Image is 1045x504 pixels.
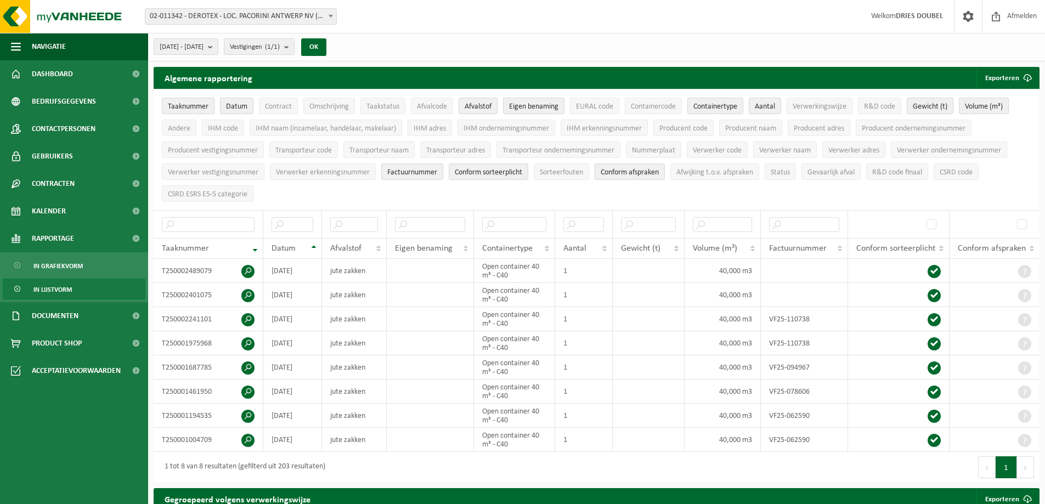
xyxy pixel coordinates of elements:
[330,244,361,253] span: Afvalstof
[693,244,737,253] span: Volume (m³)
[474,404,555,428] td: Open container 40 m³ - C40
[555,307,613,331] td: 1
[540,168,583,177] span: Sorteerfouten
[162,244,209,253] span: Taaknummer
[685,307,761,331] td: 40,000 m3
[685,283,761,307] td: 40,000 m3
[269,141,338,158] button: Transporteur codeTransporteur code: Activate to sort
[474,259,555,283] td: Open container 40 m³ - C40
[864,103,895,111] span: R&D code
[168,146,258,155] span: Producent vestigingsnummer
[896,12,943,20] strong: DRIES DOUBEL
[162,141,264,158] button: Producent vestigingsnummerProducent vestigingsnummer: Activate to sort
[771,168,790,177] span: Status
[685,380,761,404] td: 40,000 m3
[934,163,979,180] button: CSRD codeCSRD code: Activate to sort
[761,380,848,404] td: VF25-078606
[417,103,447,111] span: Afvalcode
[32,60,73,88] span: Dashboard
[32,330,82,357] span: Product Shop
[322,307,387,331] td: jute zakken
[856,120,971,136] button: Producent ondernemingsnummerProducent ondernemingsnummer: Activate to sort
[162,185,253,202] button: CSRD ESRS E5-5 categorieCSRD ESRS E5-5 categorie: Activate to sort
[828,146,879,155] span: Verwerker adres
[765,163,796,180] button: StatusStatus: Activate to sort
[769,244,827,253] span: Factuurnummer
[343,141,415,158] button: Transporteur naamTransporteur naam: Activate to sort
[414,124,446,133] span: IHM adres
[670,163,759,180] button: Afwijking t.o.v. afsprakenAfwijking t.o.v. afspraken: Activate to sort
[601,168,659,177] span: Conform afspraken
[263,283,322,307] td: [DATE]
[154,428,263,452] td: T250001004709
[263,404,322,428] td: [DATE]
[978,456,996,478] button: Previous
[866,163,928,180] button: R&D code finaalR&amp;D code finaal: Activate to sort
[687,98,743,114] button: ContainertypeContainertype: Activate to sort
[482,244,533,253] span: Containertype
[685,404,761,428] td: 40,000 m3
[349,146,409,155] span: Transporteur naam
[474,355,555,380] td: Open container 40 m³ - C40
[1017,456,1034,478] button: Next
[322,380,387,404] td: jute zakken
[474,283,555,307] td: Open container 40 m³ - C40
[659,124,708,133] span: Producent code
[420,141,491,158] button: Transporteur adresTransporteur adres: Activate to sort
[263,355,322,380] td: [DATE]
[761,428,848,452] td: VF25-062590
[561,120,648,136] button: IHM erkenningsnummerIHM erkenningsnummer: Activate to sort
[387,168,437,177] span: Factuurnummer
[807,168,855,177] span: Gevaarlijk afval
[976,67,1038,89] button: Exporteren
[366,103,399,111] span: Taakstatus
[567,124,642,133] span: IHM erkenningsnummer
[685,355,761,380] td: 40,000 m3
[502,146,614,155] span: Transporteur ondernemingsnummer
[761,355,848,380] td: VF25-094967
[555,355,613,380] td: 1
[626,141,681,158] button: NummerplaatNummerplaat: Activate to sort
[263,428,322,452] td: [DATE]
[687,141,748,158] button: Verwerker codeVerwerker code: Activate to sort
[761,307,848,331] td: VF25-110738
[787,98,852,114] button: VerwerkingswijzeVerwerkingswijze: Activate to sort
[145,9,336,24] span: 02-011342 - DEROTEX - LOC. PACORINI ANTWERP NV (MULHOUSELAAN-NRD) - Antwerpen
[555,428,613,452] td: 1
[154,355,263,380] td: T250001687785
[940,168,973,177] span: CSRD code
[381,163,443,180] button: FactuurnummerFactuurnummer: Activate to sort
[303,98,355,114] button: OmschrijvingOmschrijving: Activate to sort
[154,67,263,89] h2: Algemene rapportering
[653,120,714,136] button: Producent codeProducent code: Activate to sort
[474,307,555,331] td: Open container 40 m³ - C40
[256,124,396,133] span: IHM naam (inzamelaar, handelaar, makelaar)
[32,225,74,252] span: Rapportage
[794,124,844,133] span: Producent adres
[168,103,208,111] span: Taaknummer
[154,283,263,307] td: T250002401075
[154,380,263,404] td: T250001461950
[162,120,196,136] button: AndereAndere: Activate to sort
[685,331,761,355] td: 40,000 m3
[272,244,296,253] span: Datum
[631,103,676,111] span: Containercode
[858,98,901,114] button: R&D codeR&amp;D code: Activate to sort
[753,141,817,158] button: Verwerker naamVerwerker naam: Activate to sort
[395,244,453,253] span: Eigen benaming
[455,168,522,177] span: Conform sorteerplicht
[685,428,761,452] td: 40,000 m3
[145,8,337,25] span: 02-011342 - DEROTEX - LOC. PACORINI ANTWERP NV (MULHOUSELAAN-NRD) - Antwerpen
[474,380,555,404] td: Open container 40 m³ - C40
[625,98,682,114] button: ContainercodeContainercode: Activate to sort
[621,244,660,253] span: Gewicht (t)
[856,244,935,253] span: Conform sorteerplicht
[965,103,1003,111] span: Volume (m³)
[32,33,66,60] span: Navigatie
[32,170,75,197] span: Contracten
[685,259,761,283] td: 40,000 m3
[162,98,214,114] button: TaaknummerTaaknummer: Activate to remove sorting
[226,103,247,111] span: Datum
[693,146,742,155] span: Verwerker code
[32,143,73,170] span: Gebruikers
